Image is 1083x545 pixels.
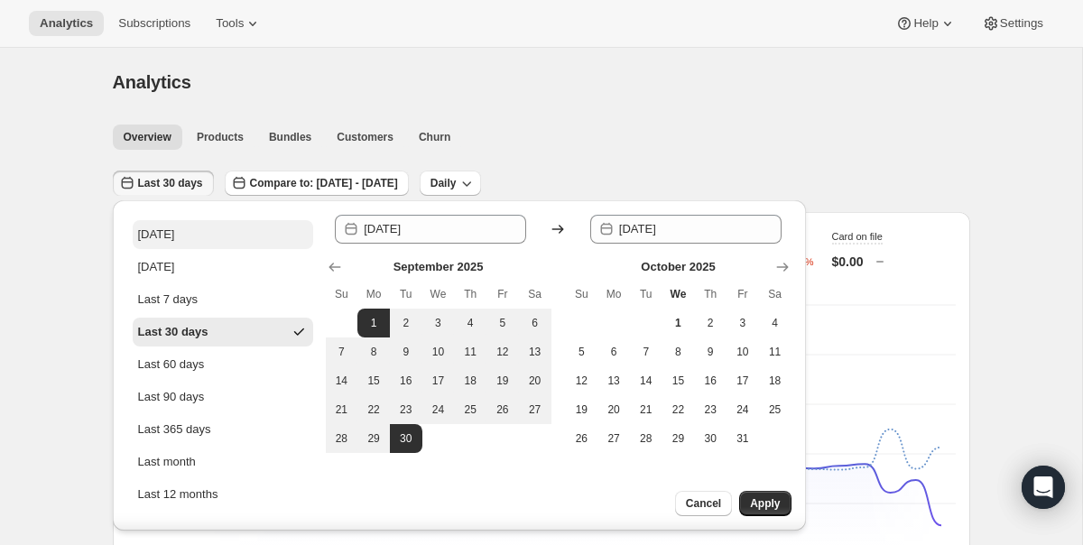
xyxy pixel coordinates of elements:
[727,395,759,424] button: Friday October 24 2025
[630,424,662,453] button: Tuesday October 28 2025
[326,395,358,424] button: Sunday September 21 2025
[40,16,93,31] span: Analytics
[461,402,479,417] span: 25
[701,316,719,330] span: 2
[573,345,591,359] span: 5
[390,395,422,424] button: Tuesday September 23 2025
[365,316,383,330] span: 1
[519,366,551,395] button: Saturday September 20 2025
[519,395,551,424] button: Saturday September 27 2025
[637,402,655,417] span: 21
[397,431,415,446] span: 30
[597,424,630,453] button: Monday October 27 2025
[430,176,457,190] span: Daily
[397,402,415,417] span: 23
[138,420,211,439] div: Last 365 days
[605,431,623,446] span: 27
[454,337,486,366] button: Thursday September 11 2025
[494,374,512,388] span: 19
[662,337,695,366] button: Wednesday October 8 2025
[670,374,688,388] span: 15
[686,496,721,511] span: Cancel
[884,11,967,36] button: Help
[605,345,623,359] span: 6
[526,287,544,301] span: Sa
[1022,466,1065,509] div: Open Intercom Messenger
[662,395,695,424] button: Wednesday October 22 2025
[766,345,784,359] span: 11
[365,402,383,417] span: 22
[701,402,719,417] span: 23
[138,323,208,341] div: Last 30 days
[133,415,313,444] button: Last 365 days
[113,72,191,92] span: Analytics
[694,337,727,366] button: Thursday October 9 2025
[337,130,393,144] span: Customers
[422,366,455,395] button: Wednesday September 17 2025
[430,402,448,417] span: 24
[566,366,598,395] button: Sunday October 12 2025
[225,171,409,196] button: Compare to: [DATE] - [DATE]
[138,258,175,276] div: [DATE]
[770,254,795,280] button: Show next month, November 2025
[269,130,311,144] span: Bundles
[1000,16,1043,31] span: Settings
[390,337,422,366] button: Tuesday September 9 2025
[138,453,196,471] div: Last month
[526,316,544,330] span: 6
[422,395,455,424] button: Wednesday September 24 2025
[637,287,655,301] span: Tu
[326,424,358,453] button: Sunday September 28 2025
[759,280,791,309] th: Saturday
[133,513,313,541] button: Last year
[365,287,383,301] span: Mo
[357,395,390,424] button: Monday September 22 2025
[494,316,512,330] span: 5
[494,287,512,301] span: Fr
[573,374,591,388] span: 12
[727,309,759,337] button: Friday October 3 2025
[422,309,455,337] button: Wednesday September 3 2025
[357,309,390,337] button: Start of range Monday September 1 2025
[124,130,171,144] span: Overview
[397,316,415,330] span: 2
[326,366,358,395] button: Sunday September 14 2025
[759,309,791,337] button: Saturday October 4 2025
[390,424,422,453] button: End of range Tuesday September 30 2025
[333,374,351,388] span: 14
[727,424,759,453] button: Friday October 31 2025
[605,402,623,417] span: 20
[486,337,519,366] button: Friday September 12 2025
[662,366,695,395] button: Wednesday October 15 2025
[333,402,351,417] span: 21
[461,345,479,359] span: 11
[138,356,205,374] div: Last 60 days
[701,345,719,359] span: 9
[662,309,695,337] button: Today Wednesday October 1 2025
[597,395,630,424] button: Monday October 20 2025
[573,287,591,301] span: Su
[630,337,662,366] button: Tuesday October 7 2025
[759,337,791,366] button: Saturday October 11 2025
[133,253,313,282] button: [DATE]
[694,424,727,453] button: Thursday October 30 2025
[107,11,201,36] button: Subscriptions
[566,280,598,309] th: Sunday
[390,309,422,337] button: Tuesday September 2 2025
[197,130,244,144] span: Products
[133,318,313,346] button: Last 30 days
[133,220,313,249] button: [DATE]
[519,309,551,337] button: Saturday September 6 2025
[138,388,205,406] div: Last 90 days
[727,280,759,309] th: Friday
[461,374,479,388] span: 18
[727,366,759,395] button: Friday October 17 2025
[566,395,598,424] button: Sunday October 19 2025
[422,337,455,366] button: Wednesday September 10 2025
[113,171,214,196] button: Last 30 days
[519,337,551,366] button: Saturday September 13 2025
[670,316,688,330] span: 1
[138,485,218,503] div: Last 12 months
[390,280,422,309] th: Tuesday
[205,11,273,36] button: Tools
